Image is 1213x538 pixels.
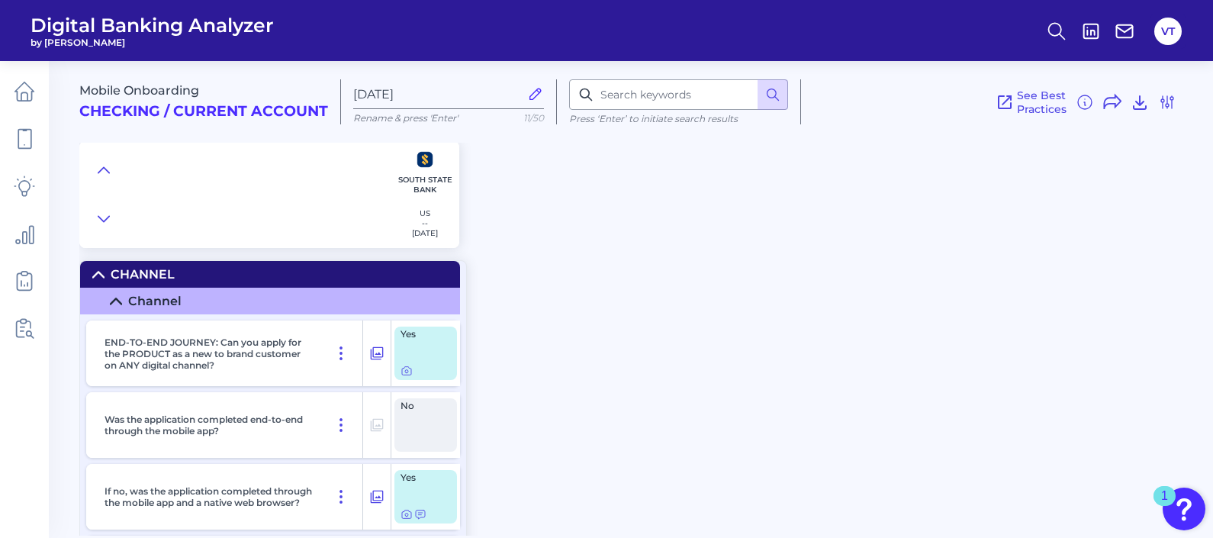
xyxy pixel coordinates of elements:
input: Search keywords [569,79,788,110]
p: US [412,208,438,218]
span: See Best Practices [1017,89,1067,116]
p: Press ‘Enter’ to initiate search results [569,113,788,124]
p: If no, was the application completed through the mobile app and a native web browser? [105,485,314,508]
a: See Best Practices [996,89,1067,116]
span: 11/50 [523,112,544,124]
summary: Channel [80,261,460,288]
button: VT [1154,18,1182,45]
p: END-TO-END JOURNEY: Can you apply for the PRODUCT as a new to brand customer on ANY digital channel? [105,337,314,371]
div: 1 [1161,496,1168,516]
span: Mobile Onboarding [79,83,199,98]
div: Channel [111,267,175,282]
p: South State Bank [397,175,453,195]
p: Rename & press 'Enter' [353,112,544,124]
h2: Checking / Current Account [79,103,328,121]
summary: Channel [80,288,460,314]
span: Yes [401,330,442,339]
span: Yes [401,473,442,482]
span: by [PERSON_NAME] [31,37,274,48]
p: -- [412,218,438,228]
button: Open Resource Center, 1 new notification [1163,488,1205,530]
p: Was the application completed end-to-end through the mobile app? [105,414,314,437]
span: Digital Banking Analyzer [31,14,274,37]
div: Channel [128,294,182,308]
p: [DATE] [412,228,438,238]
span: No [401,401,442,411]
